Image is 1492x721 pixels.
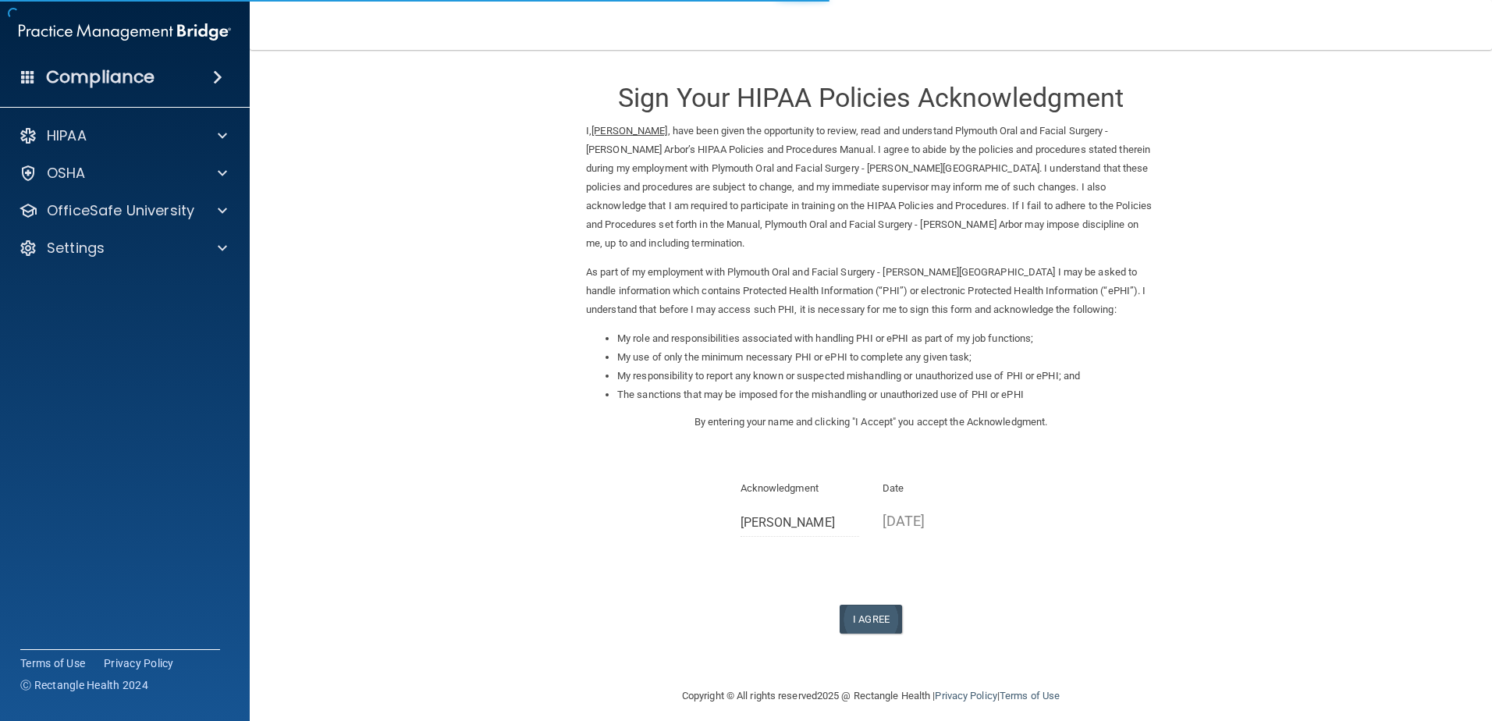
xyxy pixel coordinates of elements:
a: Privacy Policy [935,690,996,701]
a: Settings [19,239,227,257]
p: Date [883,479,1002,498]
input: Full Name [741,508,860,537]
p: Settings [47,239,105,257]
p: As part of my employment with Plymouth Oral and Facial Surgery - [PERSON_NAME][GEOGRAPHIC_DATA] I... [586,263,1156,319]
li: My role and responsibilities associated with handling PHI or ePHI as part of my job functions; [617,329,1156,348]
p: OfficeSafe University [47,201,194,220]
a: OfficeSafe University [19,201,227,220]
ins: [PERSON_NAME] [591,125,667,137]
a: Terms of Use [20,655,85,671]
p: [DATE] [883,508,1002,534]
p: Acknowledgment [741,479,860,498]
li: My use of only the minimum necessary PHI or ePHI to complete any given task; [617,348,1156,367]
h4: Compliance [46,66,155,88]
p: By entering your name and clicking "I Accept" you accept the Acknowledgment. [586,413,1156,432]
li: My responsibility to report any known or suspected mishandling or unauthorized use of PHI or ePHI... [617,367,1156,385]
button: I Agree [840,605,902,634]
a: Terms of Use [1000,690,1060,701]
a: Privacy Policy [104,655,174,671]
a: OSHA [19,164,227,183]
li: The sanctions that may be imposed for the mishandling or unauthorized use of PHI or ePHI [617,385,1156,404]
p: OSHA [47,164,86,183]
div: Copyright © All rights reserved 2025 @ Rectangle Health | | [586,671,1156,721]
img: PMB logo [19,16,231,48]
h3: Sign Your HIPAA Policies Acknowledgment [586,83,1156,112]
a: HIPAA [19,126,227,145]
p: I, , have been given the opportunity to review, read and understand Plymouth Oral and Facial Surg... [586,122,1156,253]
span: Ⓒ Rectangle Health 2024 [20,677,148,693]
p: HIPAA [47,126,87,145]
